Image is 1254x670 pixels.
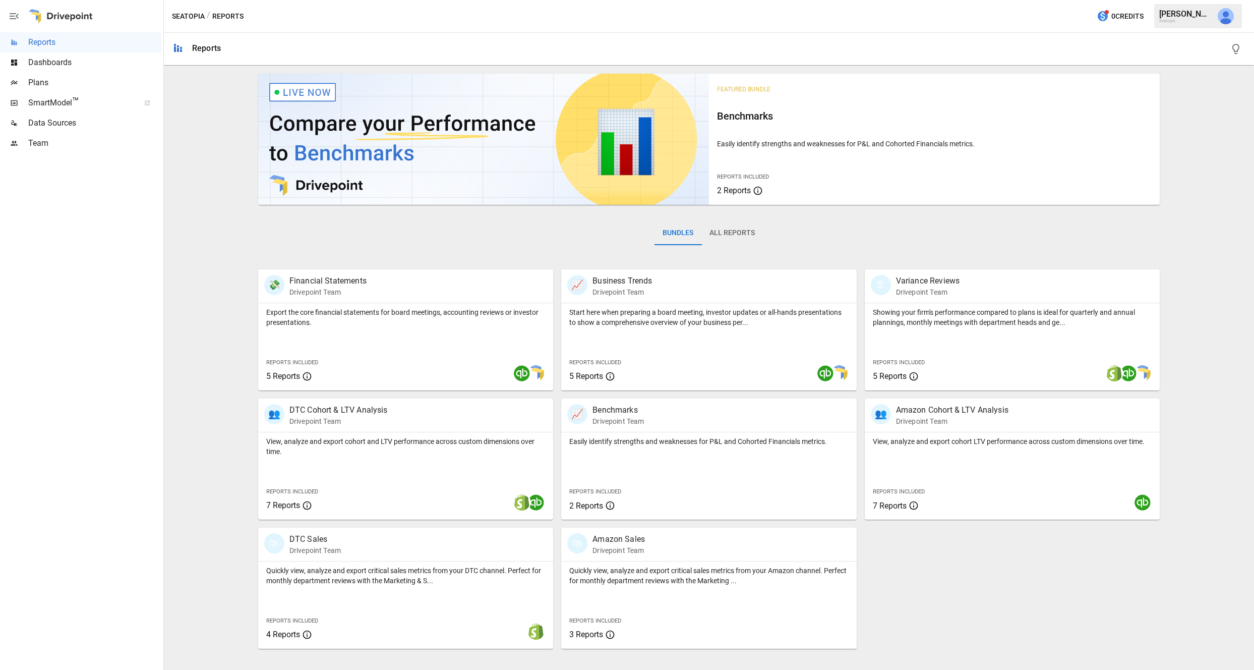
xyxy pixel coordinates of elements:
span: Reports Included [873,488,925,495]
p: Drivepoint Team [896,416,1008,426]
span: 5 Reports [266,371,300,381]
p: View, analyze and export cohort and LTV performance across custom dimensions over time. [266,436,545,457]
div: 📈 [567,275,587,295]
div: 🗓 [871,275,891,295]
span: 7 Reports [266,500,300,510]
p: Drivepoint Team [289,287,367,297]
p: Showing your firm's performance compared to plans is ideal for quarterly and annual plannings, mo... [873,307,1152,327]
span: Reports Included [717,174,769,180]
img: quickbooks [514,365,530,381]
p: Easily identify strengths and weaknesses for P&L and Cohorted Financials metrics. [717,139,1152,149]
p: Drivepoint Team [592,416,644,426]
span: 7 Reports [873,501,907,511]
p: Financial Statements [289,275,367,287]
p: Benchmarks [592,404,644,416]
span: Reports Included [569,488,621,495]
span: Data Sources [28,117,161,129]
img: smart model [1134,365,1151,381]
h6: Benchmarks [717,108,1152,124]
p: Drivepoint Team [592,287,652,297]
p: Export the core financial statements for board meetings, accounting reviews or investor presentat... [266,307,545,327]
p: Drivepoint Team [289,416,388,426]
button: Bundles [654,221,701,245]
img: shopify [528,624,544,640]
div: / [207,10,210,23]
p: Drivepoint Team [592,545,645,555]
span: Reports Included [266,359,318,366]
span: Dashboards [28,57,161,69]
img: quickbooks [817,365,833,381]
p: Drivepoint Team [289,545,341,555]
img: shopify [514,494,530,511]
p: Amazon Sales [592,533,645,545]
p: Drivepoint Team [896,287,960,297]
span: Team [28,137,161,149]
p: Amazon Cohort & LTV Analysis [896,404,1008,416]
span: Reports Included [266,488,318,495]
img: smart model [831,365,848,381]
div: 💸 [264,275,284,295]
button: James Arthur Smith [1212,2,1240,30]
span: 5 Reports [873,371,907,381]
button: All Reports [701,221,763,245]
span: Featured Bundle [717,86,770,93]
img: video thumbnail [258,74,709,205]
button: Seatopia [172,10,205,23]
span: 3 Reports [569,630,603,639]
div: 📈 [567,404,587,424]
p: Start here when preparing a board meeting, investor updates or all-hands presentations to show a ... [569,307,848,327]
p: View, analyze and export cohort LTV performance across custom dimensions over time. [873,436,1152,446]
div: [PERSON_NAME] [1159,9,1212,19]
div: Seatopia [1159,19,1212,23]
span: Reports Included [873,359,925,366]
p: DTC Cohort & LTV Analysis [289,404,388,416]
span: 2 Reports [717,186,751,195]
div: 🛍 [567,533,587,553]
p: Quickly view, analyze and export critical sales metrics from your DTC channel. Perfect for monthl... [266,566,545,586]
span: Reports Included [569,618,621,624]
span: SmartModel [28,97,133,109]
img: smart model [528,365,544,381]
p: Business Trends [592,275,652,287]
span: ™ [72,95,79,108]
p: Quickly view, analyze and export critical sales metrics from your Amazon channel. Perfect for mon... [569,566,848,586]
span: Reports Included [569,359,621,366]
img: quickbooks [1134,494,1151,511]
span: Reports [28,36,161,48]
span: 2 Reports [569,501,603,511]
div: 🛍 [264,533,284,553]
p: DTC Sales [289,533,341,545]
button: 0Credits [1093,7,1148,26]
span: 4 Reports [266,630,300,639]
span: 0 Credits [1111,10,1144,23]
div: 👥 [264,404,284,424]
img: quickbooks [1120,365,1137,381]
p: Easily identify strengths and weaknesses for P&L and Cohorted Financials metrics. [569,436,848,446]
img: quickbooks [528,494,544,511]
span: Reports Included [266,618,318,624]
img: shopify [1106,365,1122,381]
div: Reports [192,43,221,53]
p: Variance Reviews [896,275,960,287]
span: Plans [28,77,161,89]
div: 👥 [871,404,891,424]
img: James Arthur Smith [1218,8,1234,24]
span: 5 Reports [569,371,603,381]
